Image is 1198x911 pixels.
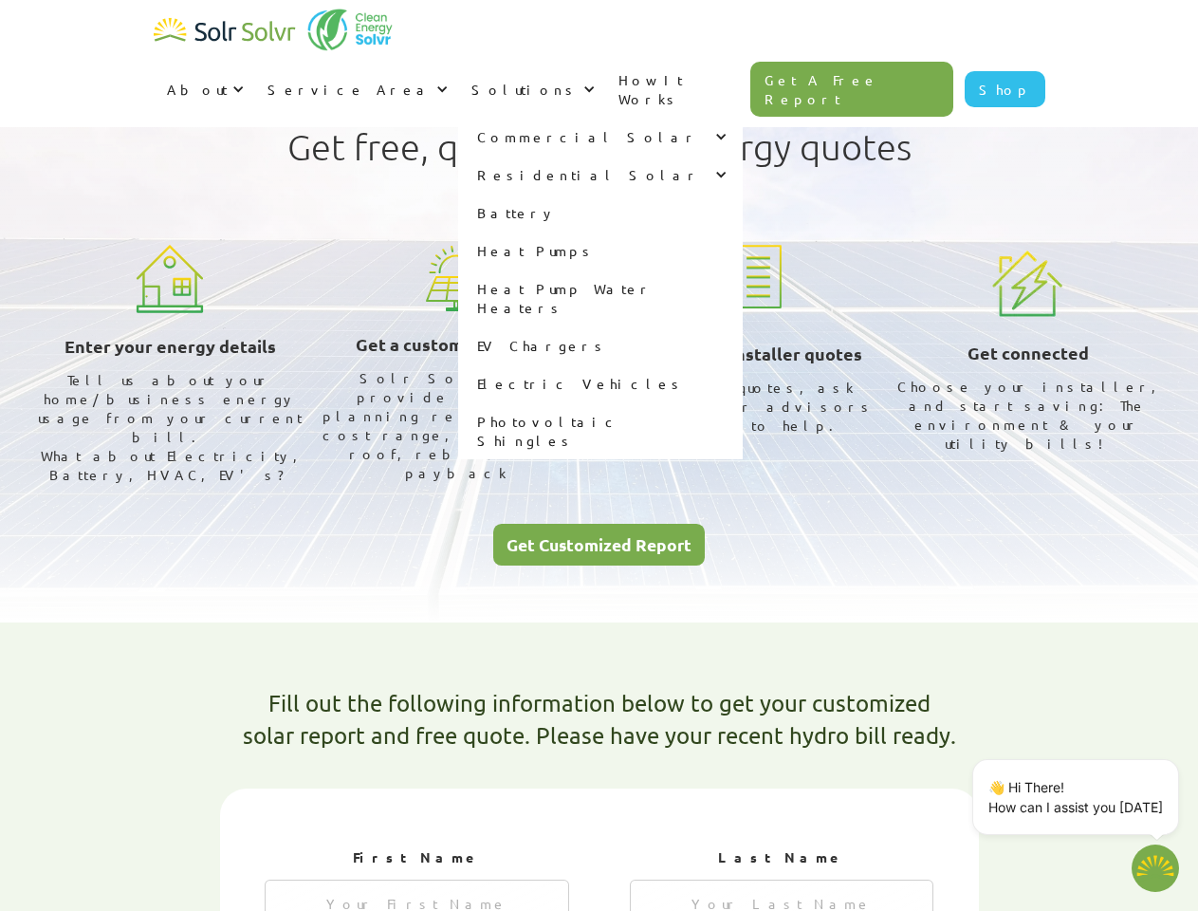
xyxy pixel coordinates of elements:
div: About [167,80,228,99]
div: Tell us about your home/business energy usage from your current bill. What about Electricity, Bat... [35,370,306,484]
h3: Enter your energy details [65,332,276,361]
div: Solr Solvr will provide a custom planning report: Size, cost range, view on you roof, rebates and... [321,368,592,482]
a: EV Chargers [458,326,743,364]
div: Service Area [267,80,432,99]
div: Get Customized Report [507,536,691,553]
div: Commercial Solar [458,118,743,156]
a: Battery [458,194,743,232]
a: Shop [965,71,1045,107]
div: Residential Solar [458,156,743,194]
div: Service Area [254,61,458,118]
a: Photovoltaic Shingles [458,402,743,459]
a: Get A Free Report [750,62,953,117]
a: Heat Pumps [458,232,743,270]
button: Open chatbot widget [1132,845,1179,892]
a: Get Customized Report [493,524,705,567]
p: 👋 Hi There! How can I assist you [DATE] [988,777,1163,817]
a: Heat Pump Water Heaters [458,270,743,326]
div: About [154,61,254,118]
div: Choose your installer, and start saving: The environment & your utility bills! [893,377,1164,453]
h1: Get free, qualified clean energy quotes [287,126,912,168]
h3: Get a customized report [356,330,556,359]
div: Solutions [458,61,605,118]
h2: First Name [265,848,569,867]
h1: Fill out the following information below to get your customized solar report and free quote. Plea... [243,687,956,751]
h2: Last Name [630,848,934,867]
a: Electric Vehicles [458,364,743,402]
a: How It Works [605,51,751,127]
nav: Solutions [458,118,743,459]
div: Solutions [471,80,579,99]
div: Residential Solar [477,165,701,184]
h3: Get connected [968,339,1089,367]
img: 1702586718.png [1132,845,1179,892]
div: Commercial Solar [477,127,699,146]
